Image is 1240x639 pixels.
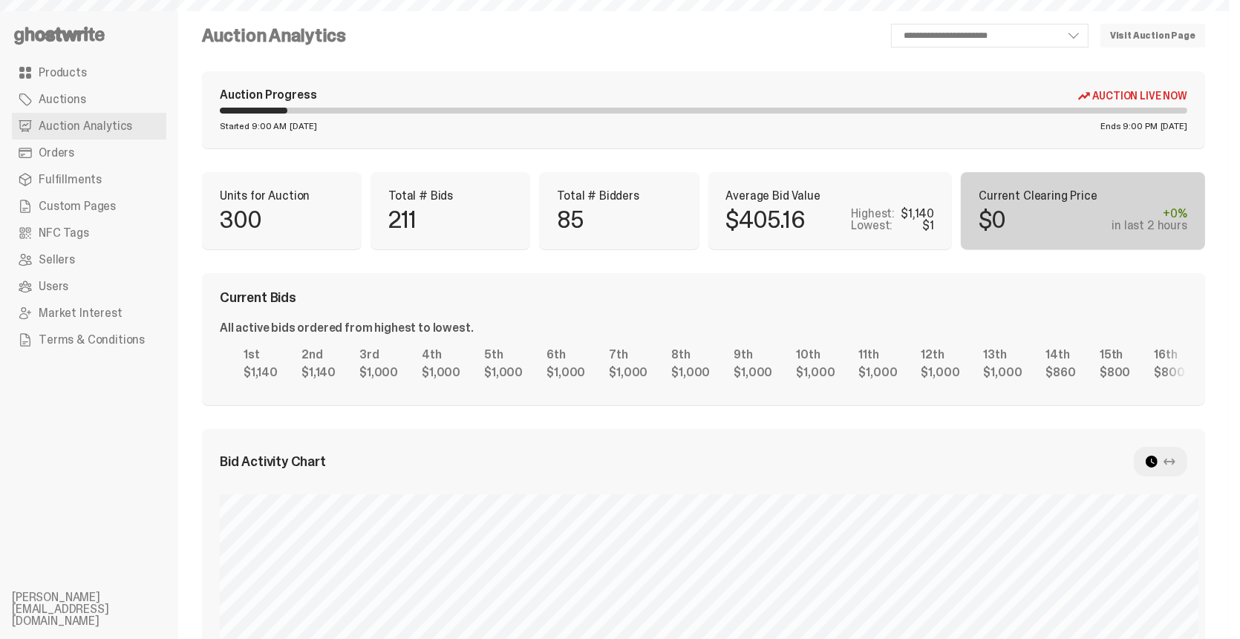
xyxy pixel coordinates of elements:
[12,140,166,166] a: Orders
[858,367,897,379] div: $1,000
[388,190,512,202] p: Total # Bids
[202,27,346,45] h4: Auction Analytics
[388,208,417,232] p: 211
[546,367,585,379] div: $1,000
[39,254,75,266] span: Sellers
[39,334,145,346] span: Terms & Conditions
[484,349,523,361] div: 5th
[39,174,102,186] span: Fulfillments
[12,220,166,246] a: NFC Tags
[979,208,1005,232] p: $0
[1112,220,1187,232] div: in last 2 hours
[1093,90,1187,102] span: Auction Live Now
[557,190,681,202] p: Total # Bidders
[923,220,935,232] div: $1
[359,367,398,379] div: $1,000
[984,349,1022,361] div: 13th
[858,349,897,361] div: 11th
[1046,349,1076,361] div: 14th
[39,307,123,319] span: Market Interest
[359,349,398,361] div: 3rd
[1100,349,1130,361] div: 15th
[220,122,287,131] span: Started 9:00 AM
[301,349,336,361] div: 2nd
[12,59,166,86] a: Products
[290,122,316,131] span: [DATE]
[39,147,74,159] span: Orders
[220,291,296,304] span: Current Bids
[220,208,262,232] p: 300
[484,367,523,379] div: $1,000
[12,193,166,220] a: Custom Pages
[12,86,166,113] a: Auctions
[12,300,166,327] a: Market Interest
[220,89,316,102] div: Auction Progress
[734,349,772,361] div: 9th
[422,367,460,379] div: $1,000
[12,273,166,300] a: Users
[301,367,336,379] div: $1,140
[557,208,583,232] p: 85
[609,367,647,379] div: $1,000
[979,190,1187,202] p: Current Clearing Price
[734,367,772,379] div: $1,000
[1154,349,1184,361] div: 16th
[39,120,132,132] span: Auction Analytics
[1100,367,1130,379] div: $800
[901,208,934,220] div: $1,140
[1046,367,1076,379] div: $860
[12,166,166,193] a: Fulfillments
[244,349,278,361] div: 1st
[1161,122,1187,131] span: [DATE]
[220,455,326,468] span: Bid Activity Chart
[1154,367,1184,379] div: $800
[422,349,460,361] div: 4th
[1100,122,1158,131] span: Ends 9:00 PM
[726,190,935,202] p: Average Bid Value
[546,349,585,361] div: 6th
[244,367,278,379] div: $1,140
[726,208,805,232] p: $405.16
[921,367,960,379] div: $1,000
[796,349,835,361] div: 10th
[12,327,166,353] a: Terms & Conditions
[1100,24,1205,47] a: Visit Auction Page
[39,281,68,292] span: Users
[39,94,86,105] span: Auctions
[220,190,344,202] p: Units for Auction
[39,67,87,79] span: Products
[220,322,473,334] div: All active bids ordered from highest to lowest.
[851,220,893,232] p: Lowest:
[921,349,960,361] div: 12th
[851,208,895,220] p: Highest:
[12,592,190,627] li: [PERSON_NAME][EMAIL_ADDRESS][DOMAIN_NAME]
[796,367,835,379] div: $1,000
[39,227,89,239] span: NFC Tags
[12,113,166,140] a: Auction Analytics
[1112,208,1187,220] div: +0%
[39,200,116,212] span: Custom Pages
[671,349,710,361] div: 8th
[671,367,710,379] div: $1,000
[609,349,647,361] div: 7th
[12,246,166,273] a: Sellers
[984,367,1022,379] div: $1,000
